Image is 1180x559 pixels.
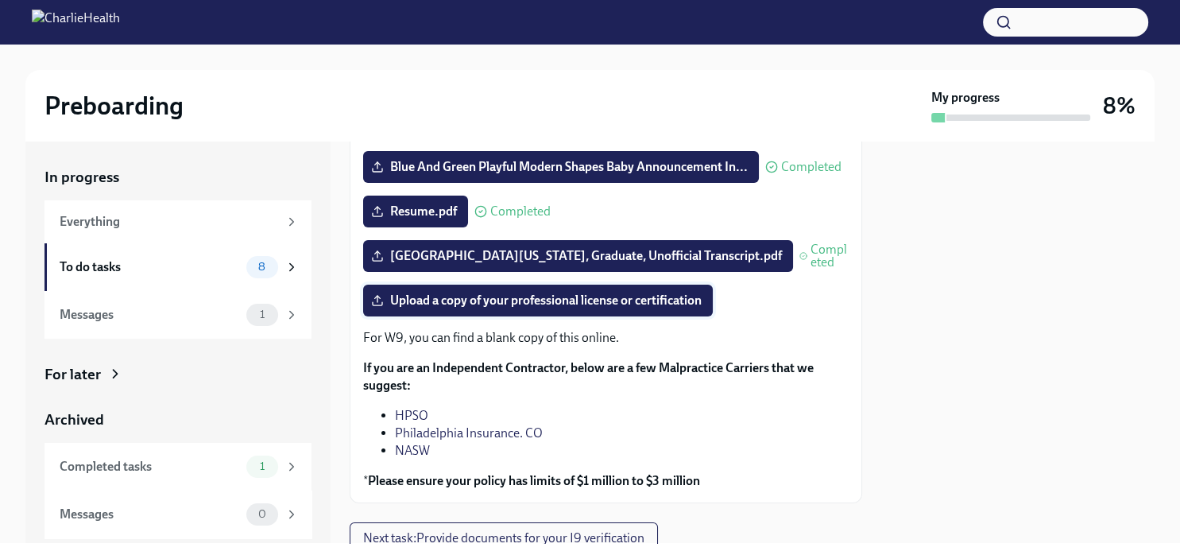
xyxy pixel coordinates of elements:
a: NASW [395,443,430,458]
span: 8 [249,261,275,273]
a: Everything [44,200,311,243]
span: Completed [811,243,849,269]
span: 1 [250,460,274,472]
strong: Please ensure your policy has limits of $1 million to $3 million [368,473,700,488]
a: For later [44,364,311,385]
div: To do tasks [60,258,240,276]
a: Completed tasks1 [44,443,311,491]
strong: My progress [931,89,1000,107]
div: For later [44,364,101,385]
div: Messages [60,306,240,324]
a: HPSO [395,408,428,423]
div: Messages [60,506,240,523]
h2: Preboarding [44,90,184,122]
a: Messages1 [44,291,311,339]
span: Completed [490,205,551,218]
span: [GEOGRAPHIC_DATA][US_STATE], Graduate, Unofficial Transcript.pdf [374,248,782,264]
a: To do tasks8 [44,243,311,291]
span: Resume.pdf [374,204,457,219]
span: Completed [781,161,841,173]
span: 0 [249,508,276,520]
img: CharlieHealth [32,10,120,35]
button: Next task:Provide documents for your I9 verification [350,522,658,554]
div: Completed tasks [60,458,240,476]
a: In progress [44,167,311,188]
a: Philadelphia Insurance. CO [395,425,543,441]
p: For W9, you can find a blank copy of this online. [363,329,849,347]
label: Resume.pdf [363,196,468,227]
a: Archived [44,410,311,430]
span: 1 [250,309,274,320]
label: [GEOGRAPHIC_DATA][US_STATE], Graduate, Unofficial Transcript.pdf [363,240,793,272]
span: Upload a copy of your professional license or certification [374,293,702,309]
span: Next task : Provide documents for your I9 verification [363,530,644,546]
div: Everything [60,213,278,231]
label: Upload a copy of your professional license or certification [363,285,713,316]
span: Blue And Green Playful Modern Shapes Baby Announcement In... [374,159,748,175]
label: Blue And Green Playful Modern Shapes Baby Announcement In... [363,151,759,183]
strong: If you are an Independent Contractor, below are a few Malpractice Carriers that we suggest: [363,360,814,393]
a: Messages0 [44,491,311,538]
h3: 8% [1103,91,1136,120]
